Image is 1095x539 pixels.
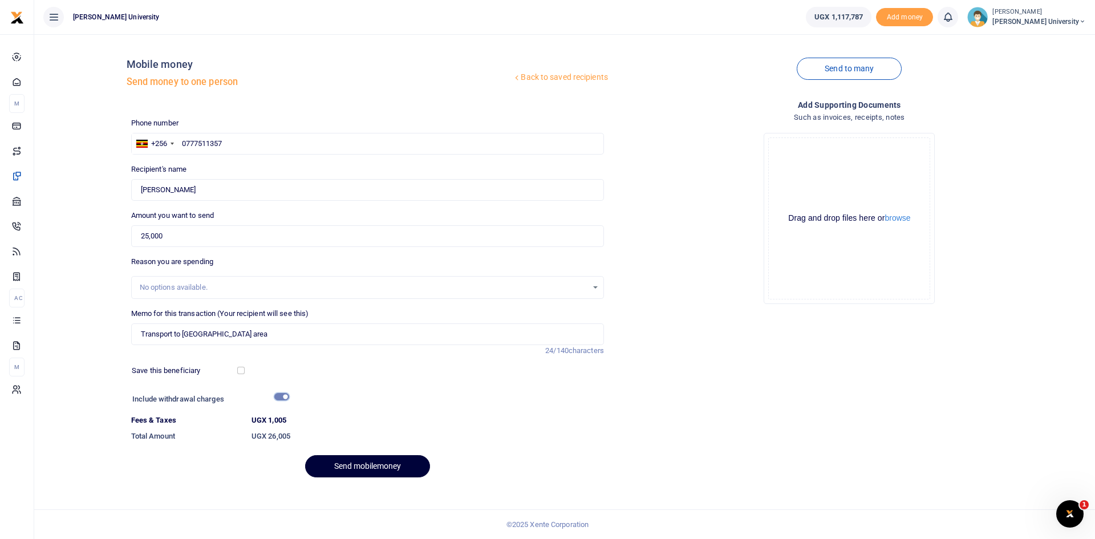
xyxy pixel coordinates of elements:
[9,289,25,307] li: Ac
[769,213,930,224] div: Drag and drop files here or
[764,133,935,304] div: File Uploader
[9,358,25,376] li: M
[305,455,430,477] button: Send mobilemoney
[806,7,871,27] a: UGX 1,117,787
[512,67,609,88] a: Back to saved recipients
[151,138,167,149] div: +256
[132,365,200,376] label: Save this beneficiary
[569,346,604,355] span: characters
[131,323,604,345] input: Enter extra information
[127,415,247,426] dt: Fees & Taxes
[1080,500,1089,509] span: 1
[131,210,214,221] label: Amount you want to send
[131,256,213,268] label: Reason you are spending
[801,7,876,27] li: Wallet ballance
[131,164,187,175] label: Recipient's name
[797,58,902,80] a: Send to many
[127,58,513,71] h4: Mobile money
[10,13,24,21] a: logo-small logo-large logo-large
[992,17,1086,27] span: [PERSON_NAME] University
[132,133,177,154] div: Uganda: +256
[9,94,25,113] li: M
[131,225,604,247] input: UGX
[131,133,604,155] input: Enter phone number
[876,8,933,27] span: Add money
[131,179,604,201] input: Loading name...
[876,8,933,27] li: Toup your wallet
[131,432,242,441] h6: Total Amount
[967,7,988,27] img: profile-user
[131,308,309,319] label: Memo for this transaction (Your recipient will see this)
[132,395,283,404] h6: Include withdrawal charges
[613,111,1086,124] h4: Such as invoices, receipts, notes
[885,214,910,222] button: browse
[1056,500,1084,528] iframe: Intercom live chat
[131,117,179,129] label: Phone number
[68,12,164,22] span: [PERSON_NAME] University
[140,282,587,293] div: No options available.
[967,7,1086,27] a: profile-user [PERSON_NAME] [PERSON_NAME] University
[992,7,1086,17] small: [PERSON_NAME]
[814,11,863,23] span: UGX 1,117,787
[613,99,1086,111] h4: Add supporting Documents
[127,76,513,88] h5: Send money to one person
[252,415,286,426] label: UGX 1,005
[10,11,24,25] img: logo-small
[545,346,569,355] span: 24/140
[252,432,604,441] h6: UGX 26,005
[876,12,933,21] a: Add money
